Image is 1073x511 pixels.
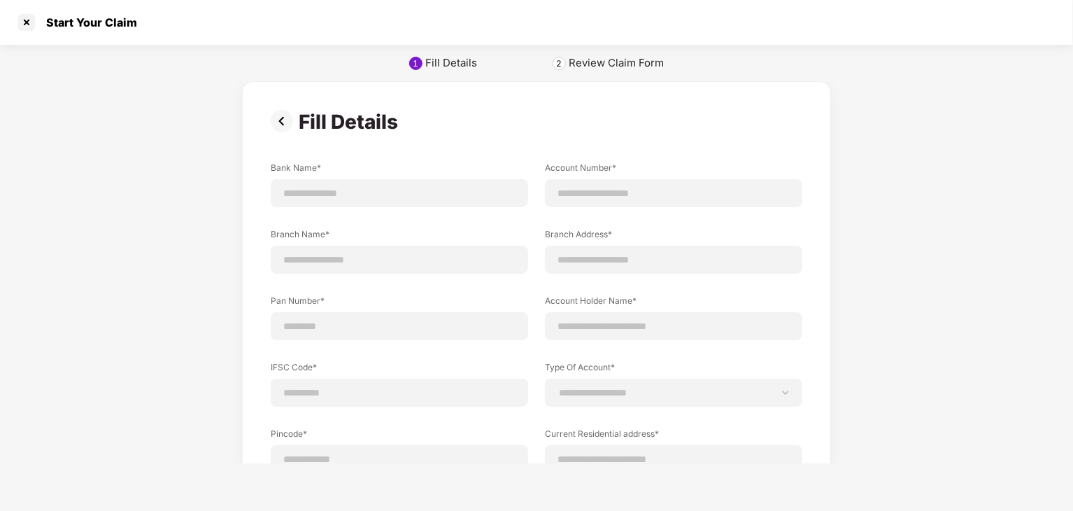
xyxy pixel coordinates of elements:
[545,162,802,179] label: Account Number*
[271,295,528,312] label: Pan Number*
[545,228,802,246] label: Branch Address*
[271,162,528,179] label: Bank Name*
[271,361,528,379] label: IFSC Code*
[545,361,802,379] label: Type Of Account*
[545,428,802,445] label: Current Residential address*
[545,295,802,312] label: Account Holder Name*
[569,56,664,70] div: Review Claim Form
[413,58,419,69] div: 1
[271,228,528,246] label: Branch Name*
[557,58,562,69] div: 2
[38,15,137,29] div: Start Your Claim
[271,110,299,132] img: svg+xml;base64,PHN2ZyBpZD0iUHJldi0zMngzMiIgeG1sbnM9Imh0dHA6Ly93d3cudzMub3JnLzIwMDAvc3ZnIiB3aWR0aD...
[425,56,477,70] div: Fill Details
[299,110,404,134] div: Fill Details
[271,428,528,445] label: Pincode*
